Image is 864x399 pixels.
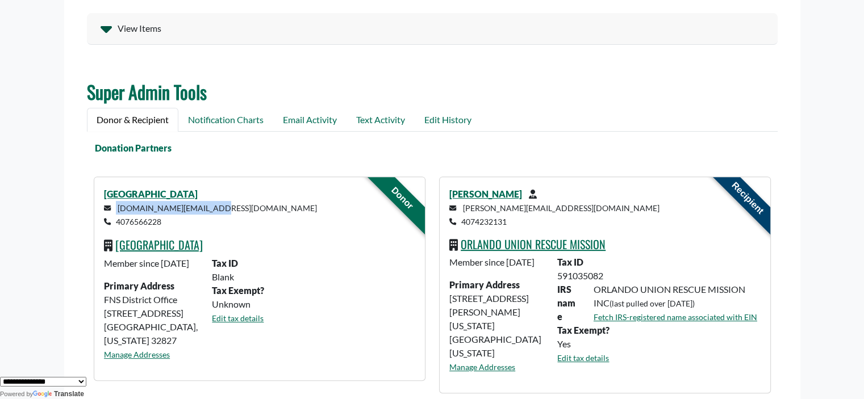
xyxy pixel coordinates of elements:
[443,255,550,383] div: [STREET_ADDRESS][PERSON_NAME][US_STATE] [GEOGRAPHIC_DATA][US_STATE]
[347,108,415,132] a: Text Activity
[449,255,544,269] p: Member since [DATE]
[33,390,84,398] a: Translate
[104,203,317,226] small: [DOMAIN_NAME][EMAIL_ADDRESS][DOMAIN_NAME] 4076566228
[355,151,449,245] div: Donor
[557,257,583,267] b: Tax ID
[212,285,264,296] b: Tax Exempt?
[700,151,794,245] div: Recipient
[449,279,520,290] strong: Primary Address
[104,350,170,359] a: Manage Addresses
[205,297,421,311] div: Unknown
[550,269,767,283] div: 591035082
[87,108,178,132] a: Donor & Recipient
[115,236,203,253] a: [GEOGRAPHIC_DATA]
[415,108,481,132] a: Edit History
[594,312,757,322] a: Fetch IRS-registered name associated with EIN
[587,283,767,324] div: ORLANDO UNION RESCUE MISSION INC
[449,188,522,199] a: [PERSON_NAME]
[557,325,610,335] b: Tax Exempt?
[178,108,273,132] a: Notification Charts
[205,270,421,284] div: Blank
[104,257,198,270] p: Member since [DATE]
[273,108,347,132] a: Email Activity
[80,141,771,155] div: Donation Partners
[449,362,515,372] a: Manage Addresses
[97,257,205,370] div: FNS District Office [STREET_ADDRESS] [GEOGRAPHIC_DATA], [US_STATE] 32827
[33,390,54,398] img: Google Translate
[87,81,778,103] h2: Super Admin Tools
[557,284,575,322] strong: IRS name
[118,22,161,35] span: View Items
[212,313,264,323] a: Edit tax details
[610,299,695,308] small: (last pulled over [DATE])
[461,236,606,253] a: ORLANDO UNION RESCUE MISSION
[550,337,767,351] div: Yes
[449,203,660,226] small: [PERSON_NAME][EMAIL_ADDRESS][DOMAIN_NAME] 4074232131
[212,258,238,268] b: Tax ID
[104,188,198,199] a: [GEOGRAPHIC_DATA]
[557,353,609,363] a: Edit tax details
[104,280,174,291] strong: Primary Address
